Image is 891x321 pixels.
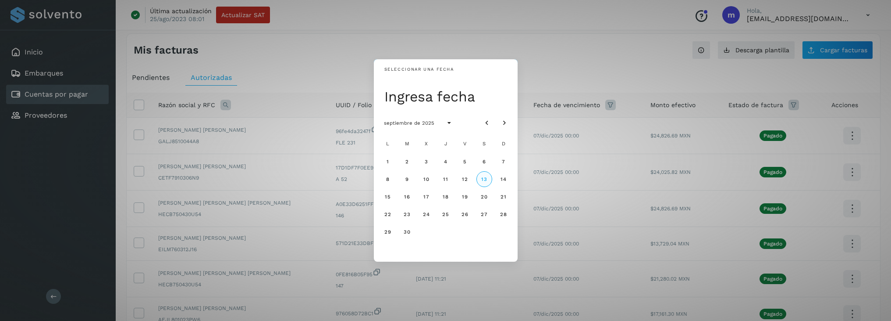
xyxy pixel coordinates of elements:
button: martes, 23 de septiembre de 2025 [399,206,415,222]
button: Mes anterior [479,115,495,131]
span: 1 [386,159,389,165]
button: lunes, 1 de septiembre de 2025 [380,154,396,170]
button: septiembre de 2025 [376,115,441,131]
span: 9 [405,176,409,182]
span: 13 [481,176,487,182]
button: jueves, 18 de septiembre de 2025 [438,189,454,205]
span: 2 [405,159,409,165]
span: 25 [442,211,449,217]
button: martes, 30 de septiembre de 2025 [399,224,415,240]
span: 11 [443,176,448,182]
button: viernes, 26 de septiembre de 2025 [457,206,473,222]
span: 6 [482,159,486,165]
div: X [418,135,435,153]
button: sábado, 27 de septiembre de 2025 [476,206,492,222]
div: L [379,135,397,153]
button: viernes, 19 de septiembre de 2025 [457,189,473,205]
div: V [456,135,474,153]
button: martes, 16 de septiembre de 2025 [399,189,415,205]
button: viernes, 5 de septiembre de 2025 [457,154,473,170]
span: 16 [404,194,410,200]
button: Mes siguiente [497,115,512,131]
span: 4 [444,159,447,165]
button: sábado, 20 de septiembre de 2025 [476,189,492,205]
span: 12 [461,176,468,182]
button: lunes, 8 de septiembre de 2025 [380,171,396,187]
span: 19 [461,194,468,200]
button: miércoles, 3 de septiembre de 2025 [419,154,434,170]
div: S [476,135,493,153]
button: sábado, 6 de septiembre de 2025 [476,154,492,170]
button: lunes, 29 de septiembre de 2025 [380,224,396,240]
button: martes, 9 de septiembre de 2025 [399,171,415,187]
button: jueves, 11 de septiembre de 2025 [438,171,454,187]
button: Seleccionar año [441,115,457,131]
span: 17 [423,194,430,200]
button: viernes, 12 de septiembre de 2025 [457,171,473,187]
span: 8 [386,176,390,182]
button: domingo, 28 de septiembre de 2025 [496,206,511,222]
span: 29 [384,229,391,235]
span: 27 [480,211,488,217]
span: 10 [423,176,430,182]
button: miércoles, 10 de septiembre de 2025 [419,171,434,187]
span: 30 [403,229,411,235]
div: D [495,135,512,153]
span: 28 [500,211,507,217]
div: Ingresa fecha [384,88,512,105]
button: domingo, 7 de septiembre de 2025 [496,154,511,170]
span: 21 [500,194,507,200]
span: 7 [501,159,505,165]
button: lunes, 15 de septiembre de 2025 [380,189,396,205]
button: lunes, 22 de septiembre de 2025 [380,206,396,222]
span: 22 [384,211,391,217]
span: 15 [384,194,391,200]
span: 18 [442,194,449,200]
div: J [437,135,454,153]
button: jueves, 4 de septiembre de 2025 [438,154,454,170]
button: miércoles, 24 de septiembre de 2025 [419,206,434,222]
span: 26 [461,211,469,217]
button: martes, 2 de septiembre de 2025 [399,154,415,170]
button: jueves, 25 de septiembre de 2025 [438,206,454,222]
span: 3 [424,159,428,165]
span: 23 [403,211,411,217]
div: Seleccionar una fecha [384,66,454,73]
span: 5 [463,159,467,165]
button: domingo, 21 de septiembre de 2025 [496,189,511,205]
span: 20 [480,194,488,200]
button: miércoles, 17 de septiembre de 2025 [419,189,434,205]
span: 24 [422,211,430,217]
button: domingo, 14 de septiembre de 2025 [496,171,511,187]
button: Hoy, sábado, 13 de septiembre de 2025 [476,171,492,187]
span: septiembre de 2025 [383,120,434,126]
div: M [398,135,416,153]
span: 14 [500,176,507,182]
